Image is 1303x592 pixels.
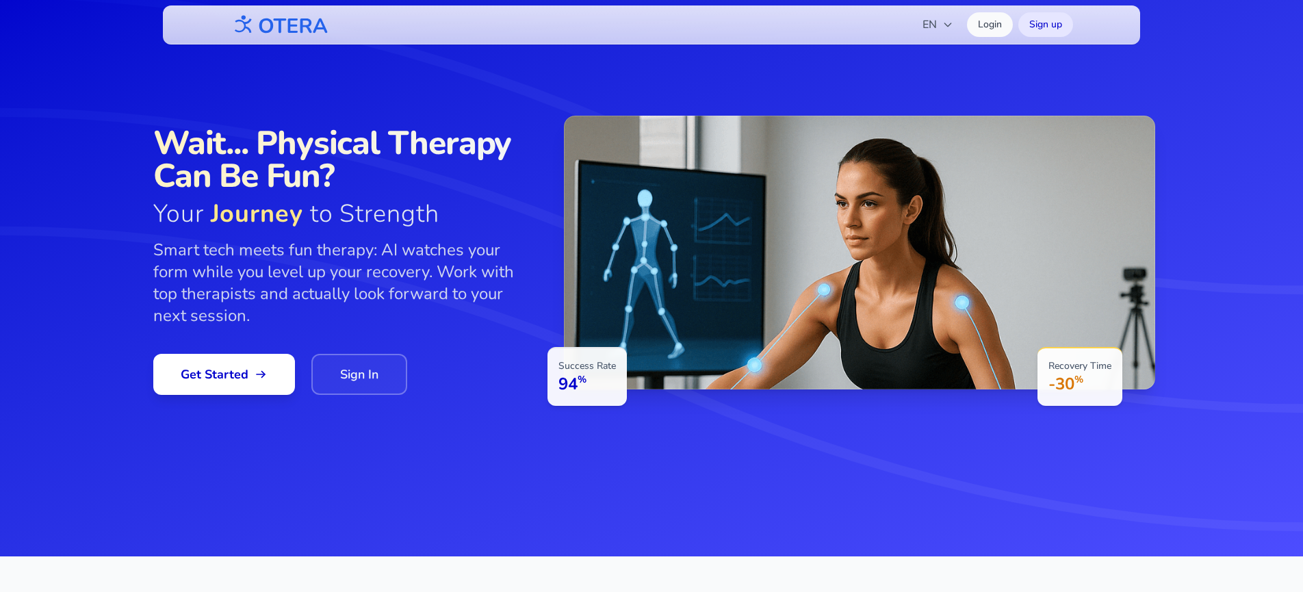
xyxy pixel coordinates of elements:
img: OTERA logo [230,10,328,40]
span: Wait... Physical Therapy Can Be Fun? [153,127,537,192]
a: Login [967,12,1013,37]
span: EN [923,16,953,33]
span: Get Started [181,365,268,384]
a: Get Started [153,354,295,395]
a: Sign up [1018,12,1073,37]
span: Your to Strength [153,201,537,228]
a: Sign In [311,354,407,395]
span: Journey [211,197,303,231]
p: 94 [558,373,616,395]
p: Smart tech meets fun therapy: AI watches your form while you level up your recovery. Work with to... [153,239,537,326]
p: Success Rate [558,359,616,373]
button: EN [914,11,962,38]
